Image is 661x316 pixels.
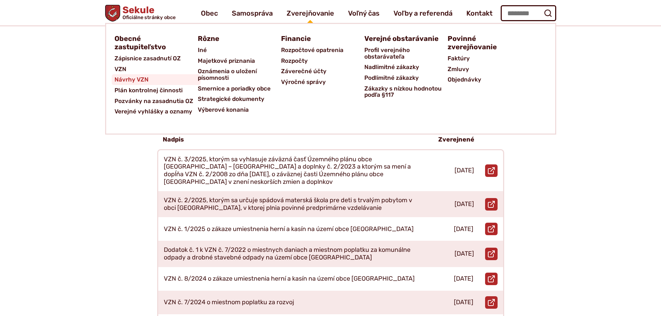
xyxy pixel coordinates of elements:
[448,64,531,75] a: Zmluvy
[115,53,198,64] a: Zápisnice zasadnutí OZ
[454,275,473,283] p: [DATE]
[115,74,198,85] a: Návrhy VZN
[115,106,192,117] span: Verejné vyhlášky a oznamy
[393,3,452,23] a: Voľby a referendá
[164,299,294,306] p: VZN č. 7/2024 o miestnom poplatku za rozvoj
[448,53,470,64] span: Faktúry
[364,62,419,72] span: Nadlimitné zákazky
[115,106,198,117] a: Verejné vyhlášky a oznamy
[455,167,474,174] p: [DATE]
[466,3,493,23] a: Kontakt
[105,5,176,22] a: Logo Sekule, prejsť na domovskú stránku.
[198,94,281,104] a: Strategické dokumenty
[164,246,422,261] p: Dodatok č. 1 k VZN č. 7/2022 o miestnych daniach a miestnom poplatku za komunálne odpady a drobné...
[115,96,198,106] a: Pozvánky na zasadnutia OZ
[281,32,356,45] a: Financie
[115,74,149,85] span: Návrhy VZN
[281,77,364,87] a: Výročné správy
[198,45,281,55] a: Iné
[281,45,344,55] span: Rozpočtové opatrenia
[281,66,364,77] a: Záverečné účty
[364,83,448,100] a: Zákazky s nízkou hodnotou podľa §117
[364,45,448,62] a: Profil verejného obstarávateľa
[201,3,218,23] a: Obec
[281,45,364,55] a: Rozpočtové opatrenia
[364,32,439,45] a: Verejné obstarávanie
[455,250,474,258] p: [DATE]
[198,55,281,66] a: Majetkové priznania
[448,32,523,53] a: Povinné zverejňovanie
[115,32,189,53] a: Obecné zastupiteľstvo
[122,15,176,20] span: Oficiálne stránky obce
[364,72,448,83] a: Podlimitné zákazky
[115,64,198,75] a: VZN
[198,104,281,115] a: Výberové konania
[198,32,273,45] a: Rôzne
[232,3,273,23] a: Samospráva
[348,3,380,23] a: Voľný čas
[281,55,308,66] span: Rozpočty
[164,197,422,212] p: VZN č. 2/2025, ktorým sa určuje spádová materská škola pre deti s trvalým pobytom v obci [GEOGRAP...
[115,85,183,96] span: Plán kontrolnej činnosti
[115,85,198,96] a: Plán kontrolnej činnosti
[198,83,281,94] a: Smernice a poriadky obce
[164,225,414,233] p: VZN č. 1/2025 o zákaze umiestnenia herní a kasín na území obce [GEOGRAPHIC_DATA]
[454,225,473,233] p: [DATE]
[164,156,422,186] p: VZN č. 3/2025, ktorým sa vyhlasuje záväzná časť Územného plánu obce [GEOGRAPHIC_DATA] – [GEOGRAPH...
[198,55,255,66] span: Majetkové priznania
[120,6,176,20] span: Sekule
[438,136,474,144] p: Zverejnené
[115,53,181,64] span: Zápisnice zasadnutí OZ
[448,74,481,85] span: Objednávky
[281,55,364,66] a: Rozpočty
[364,72,419,83] span: Podlimitné zákazky
[115,64,126,75] span: VZN
[448,53,531,64] a: Faktúry
[281,32,311,45] span: Financie
[198,32,219,45] span: Rôzne
[105,5,120,22] img: Prejsť na domovskú stránku
[198,104,249,115] span: Výberové konania
[454,299,473,306] p: [DATE]
[163,136,184,144] p: Nadpis
[198,45,207,55] span: Iné
[455,200,474,208] p: [DATE]
[448,64,469,75] span: Zmluvy
[281,77,326,87] span: Výročné správy
[287,3,334,23] a: Zverejňovanie
[164,275,415,283] p: VZN č. 8/2024 o zákaze umiestnenia herní a kasín na území obce [GEOGRAPHIC_DATA]
[198,94,264,104] span: Strategické dokumenty
[198,83,271,94] span: Smernice a poriadky obce
[198,66,281,83] a: Oznámenia o uložení písomnosti
[281,66,327,77] span: Záverečné účty
[115,96,193,106] span: Pozvánky na zasadnutia OZ
[448,74,531,85] a: Objednávky
[364,62,448,72] a: Nadlimitné zákazky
